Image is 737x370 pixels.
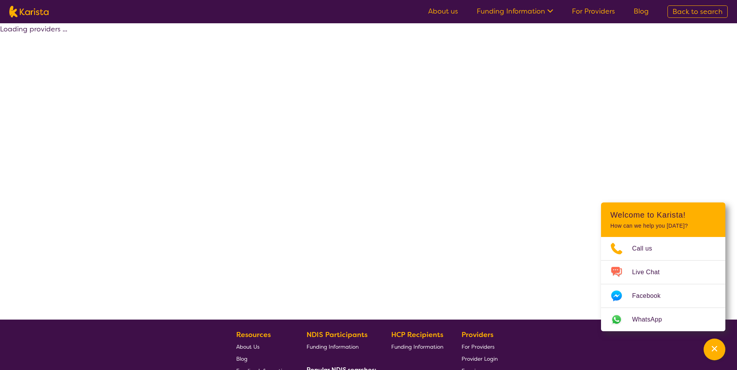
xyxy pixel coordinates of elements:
[391,341,443,353] a: Funding Information
[632,290,670,302] span: Facebook
[632,266,669,278] span: Live Chat
[462,353,498,365] a: Provider Login
[704,339,725,360] button: Channel Menu
[673,7,723,16] span: Back to search
[634,7,649,16] a: Blog
[632,314,671,325] span: WhatsApp
[462,355,498,362] span: Provider Login
[391,343,443,350] span: Funding Information
[601,202,725,331] div: Channel Menu
[307,343,359,350] span: Funding Information
[610,223,716,229] p: How can we help you [DATE]?
[601,308,725,331] a: Web link opens in a new tab.
[428,7,458,16] a: About us
[307,330,368,339] b: NDIS Participants
[477,7,553,16] a: Funding Information
[601,237,725,331] ul: Choose channel
[236,355,247,362] span: Blog
[9,6,49,17] img: Karista logo
[462,330,493,339] b: Providers
[236,330,271,339] b: Resources
[462,341,498,353] a: For Providers
[236,341,288,353] a: About Us
[632,243,662,254] span: Call us
[391,330,443,339] b: HCP Recipients
[462,343,495,350] span: For Providers
[236,353,288,365] a: Blog
[236,343,260,350] span: About Us
[610,210,716,220] h2: Welcome to Karista!
[667,5,728,18] a: Back to search
[572,7,615,16] a: For Providers
[307,341,373,353] a: Funding Information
